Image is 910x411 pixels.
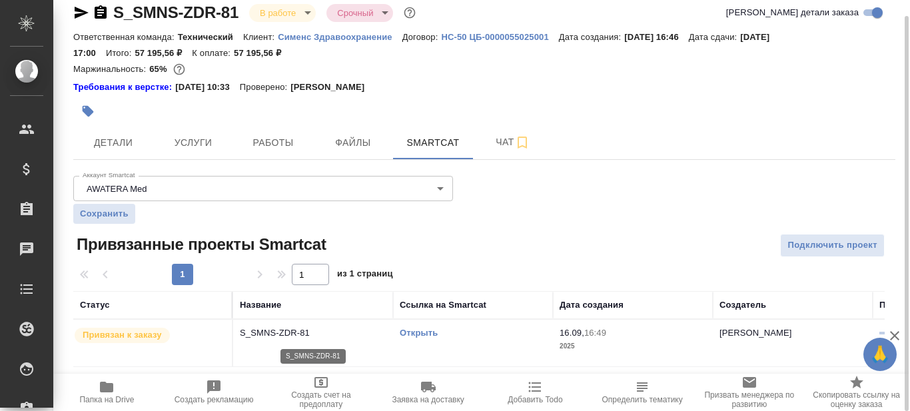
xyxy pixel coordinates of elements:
[278,31,402,42] a: Сименс Здравоохранение
[719,328,792,338] p: [PERSON_NAME]
[374,374,482,411] button: Заявка на доставку
[93,5,109,21] button: Скопировать ссылку
[696,374,803,411] button: Призвать менеджера по развитию
[290,81,374,94] p: [PERSON_NAME]
[192,48,234,58] p: К оплате:
[73,32,178,42] p: Ответственная команда:
[482,374,589,411] button: Добавить Todo
[508,395,562,404] span: Добавить Todo
[401,4,418,21] button: Доп статусы указывают на важность/срочность заказа
[441,32,558,42] p: HC-50 ЦБ-0000055025001
[392,395,464,404] span: Заявка на доставку
[278,32,402,42] p: Сименс Здравоохранение
[803,374,910,411] button: Скопировать ссылку на оценку заказа
[726,6,859,19] span: [PERSON_NAME] детали заказа
[79,395,134,404] span: Папка на Drive
[240,298,281,312] div: Название
[73,81,175,94] div: Нажми, чтобы открыть папку с инструкцией
[589,374,696,411] button: Определить тематику
[276,390,367,409] span: Создать счет на предоплату
[337,266,393,285] span: из 1 страниц
[624,32,689,42] p: [DATE] 16:46
[869,340,891,368] span: 🙏
[719,298,766,312] div: Создатель
[53,374,161,411] button: Папка на Drive
[161,135,225,151] span: Услуги
[704,390,795,409] span: Призвать менеджера по развитию
[333,7,377,19] button: Срочный
[135,48,192,58] p: 57 195,56 ₽
[863,338,897,371] button: 🙏
[161,374,268,411] button: Создать рекламацию
[113,3,238,21] a: S_SMNS-ZDR-81
[560,328,584,338] p: 16.09,
[560,340,706,353] p: 2025
[171,61,188,78] button: 16835.74 RUB;
[780,234,885,257] button: Подключить проект
[326,4,393,22] div: В работе
[559,32,624,42] p: Дата создания:
[689,32,740,42] p: Дата сдачи:
[240,81,291,94] p: Проверено:
[400,298,486,312] div: Ссылка на Smartcat
[256,7,300,19] button: В работе
[240,326,386,340] p: S_SMNS-ZDR-81
[83,183,151,195] button: AWATERA Med
[175,81,240,94] p: [DATE] 10:33
[560,298,624,312] div: Дата создания
[83,328,162,342] p: Привязан к заказу
[80,207,129,220] span: Сохранить
[149,64,170,74] p: 65%
[73,5,89,21] button: Скопировать ссылку для ЯМессенджера
[481,134,545,151] span: Чат
[80,298,110,312] div: Статус
[400,328,438,338] a: Открыть
[441,31,558,42] a: HC-50 ЦБ-0000055025001
[241,135,305,151] span: Работы
[106,48,135,58] p: Итого:
[584,328,606,338] p: 16:49
[178,32,243,42] p: Технический
[321,135,385,151] span: Файлы
[401,135,465,151] span: Smartcat
[402,32,442,42] p: Договор:
[243,32,278,42] p: Клиент:
[811,390,902,409] span: Скопировать ссылку на оценку заказа
[234,48,291,58] p: 57 195,56 ₽
[602,395,682,404] span: Определить тематику
[73,234,326,255] span: Привязанные проекты Smartcat
[73,176,453,201] div: AWATERA Med
[73,97,103,126] button: Добавить тэг
[514,135,530,151] svg: Подписаться
[81,135,145,151] span: Детали
[787,238,877,253] span: Подключить проект
[268,374,375,411] button: Создать счет на предоплату
[73,204,135,224] button: Сохранить
[175,395,254,404] span: Создать рекламацию
[249,4,316,22] div: В работе
[73,64,149,74] p: Маржинальность:
[73,81,175,94] a: Требования к верстке:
